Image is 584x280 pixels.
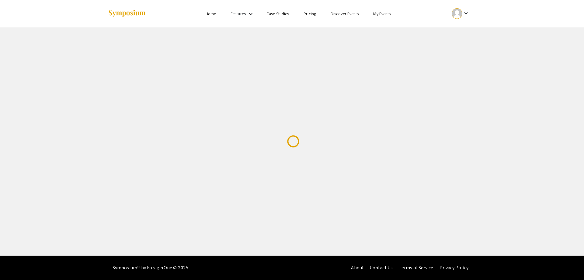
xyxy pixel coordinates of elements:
[370,264,393,271] a: Contact Us
[304,11,316,16] a: Pricing
[331,11,359,16] a: Discover Events
[206,11,216,16] a: Home
[351,264,364,271] a: About
[373,11,391,16] a: My Events
[440,264,468,271] a: Privacy Policy
[462,10,470,17] mat-icon: Expand account dropdown
[247,10,254,18] mat-icon: Expand Features list
[108,9,146,18] img: Symposium by ForagerOne
[231,11,246,16] a: Features
[445,7,476,20] button: Expand account dropdown
[266,11,289,16] a: Case Studies
[113,256,188,280] div: Symposium™ by ForagerOne © 2025
[399,264,433,271] a: Terms of Service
